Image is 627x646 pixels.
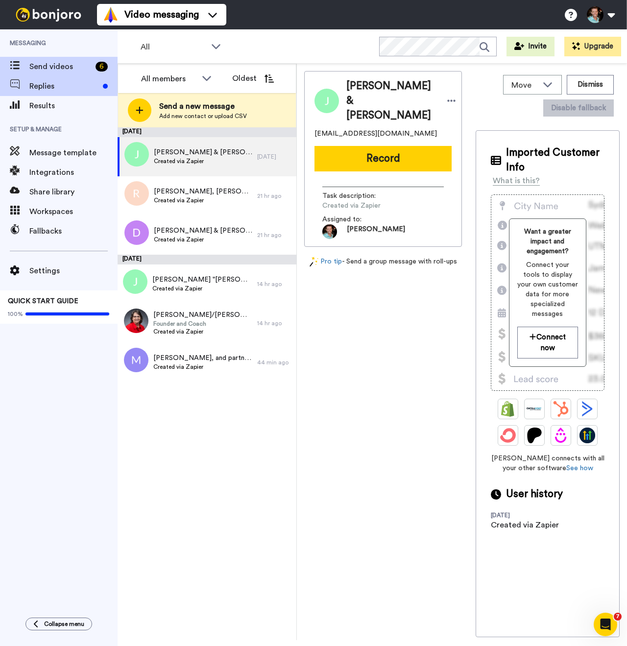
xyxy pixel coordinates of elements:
[527,401,542,417] img: Ontraport
[12,8,85,22] img: bj-logo-header-white.svg
[25,618,92,630] button: Collapse menu
[8,310,23,318] span: 100%
[159,112,247,120] span: Add new contact or upload CSV
[154,187,252,196] span: [PERSON_NAME], [PERSON_NAME]
[553,401,569,417] img: Hubspot
[124,348,148,372] img: m.png
[564,37,621,56] button: Upgrade
[29,206,118,217] span: Workspaces
[500,401,516,417] img: Shopify
[141,73,197,85] div: All members
[322,201,415,211] span: Created via Zapier
[493,175,540,187] div: What is this?
[159,100,247,112] span: Send a new message
[141,41,206,53] span: All
[567,75,614,95] button: Dismiss
[118,127,296,137] div: [DATE]
[614,613,622,621] span: 7
[29,186,118,198] span: Share library
[153,363,252,371] span: Created via Zapier
[257,319,291,327] div: 14 hr ago
[506,145,604,175] span: Imported Customer Info
[257,359,291,366] div: 44 min ago
[491,511,555,519] div: [DATE]
[594,613,617,636] iframe: Intercom live chat
[566,465,593,472] a: See how
[543,99,614,117] button: Disable fallback
[153,328,252,335] span: Created via Zapier
[346,79,437,123] span: [PERSON_NAME] & [PERSON_NAME]
[314,89,339,113] img: Image of Joseph & Rebecca Walker
[29,80,99,92] span: Replies
[29,61,92,72] span: Send videos
[29,147,118,159] span: Message template
[491,519,559,531] div: Created via Zapier
[553,428,569,443] img: Drip
[154,147,252,157] span: [PERSON_NAME] & [PERSON_NAME]
[579,401,595,417] img: ActiveCampaign
[257,280,291,288] div: 14 hr ago
[257,192,291,200] div: 21 hr ago
[154,157,252,165] span: Created via Zapier
[154,226,252,236] span: [PERSON_NAME] & [PERSON_NAME]
[29,225,118,237] span: Fallbacks
[123,269,147,294] img: j.png
[29,100,118,112] span: Results
[314,146,452,171] button: Record
[118,255,296,264] div: [DATE]
[322,215,391,224] span: Assigned to:
[506,37,555,56] button: Invite
[153,353,252,363] span: [PERSON_NAME], and partner, [PERSON_NAME]
[579,428,595,443] img: GoHighLevel
[304,257,462,267] div: - Send a group message with roll-ups
[527,428,542,443] img: Patreon
[506,487,563,502] span: User history
[29,265,118,277] span: Settings
[154,196,252,204] span: Created via Zapier
[225,69,281,88] button: Oldest
[103,7,119,23] img: vm-color.svg
[314,129,437,139] span: [EMAIL_ADDRESS][DOMAIN_NAME]
[29,167,118,178] span: Integrations
[124,309,148,333] img: 4f129d4e-b940-49f4-aeb9-f5e71c55da26.jpg
[517,227,578,256] span: Want a greater impact and engagement?
[153,320,252,328] span: Founder and Coach
[500,428,516,443] img: ConvertKit
[124,220,149,245] img: d.png
[152,285,252,292] span: Created via Zapier
[124,181,149,206] img: r.png
[322,224,337,239] img: 4053199d-47a1-4672-9143-02c436ae7db4-1726044582.jpg
[8,298,78,305] span: QUICK START GUIDE
[257,153,291,161] div: [DATE]
[44,620,84,628] span: Collapse menu
[310,257,318,267] img: magic-wand.svg
[124,142,149,167] img: j.png
[154,236,252,243] span: Created via Zapier
[310,257,342,267] a: Pro tip
[517,327,578,359] button: Connect now
[322,191,391,201] span: Task description :
[347,224,405,239] span: [PERSON_NAME]
[153,310,252,320] span: [PERSON_NAME]/[PERSON_NAME] (husband)
[491,454,604,473] span: [PERSON_NAME] connects with all your other software
[96,62,108,72] div: 6
[257,231,291,239] div: 21 hr ago
[511,79,538,91] span: Move
[517,260,578,319] span: Connect your tools to display your own customer data for more specialized messages
[152,275,252,285] span: [PERSON_NAME] "[PERSON_NAME]" [PERSON_NAME] "[PERSON_NAME]" [PERSON_NAME] and our children [PERSO...
[124,8,199,22] span: Video messaging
